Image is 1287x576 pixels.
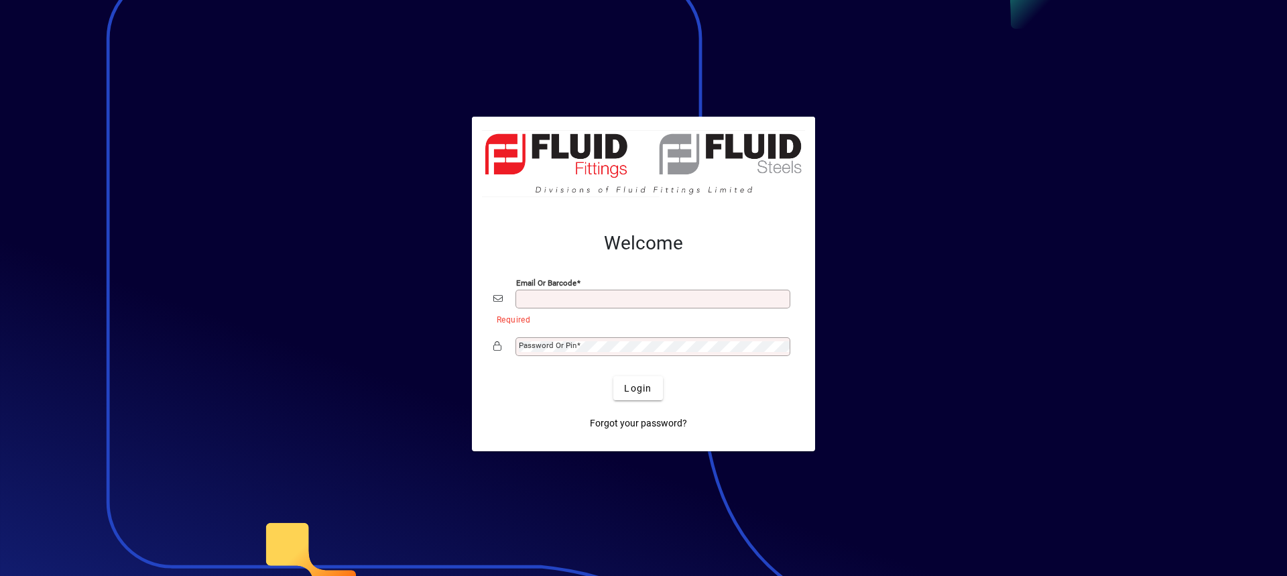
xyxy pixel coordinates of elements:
[497,312,783,326] mat-error: Required
[585,411,692,435] a: Forgot your password?
[613,376,662,400] button: Login
[624,382,652,396] span: Login
[519,341,576,350] mat-label: Password or Pin
[516,278,576,288] mat-label: Email or Barcode
[493,232,794,255] h2: Welcome
[590,416,687,430] span: Forgot your password?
